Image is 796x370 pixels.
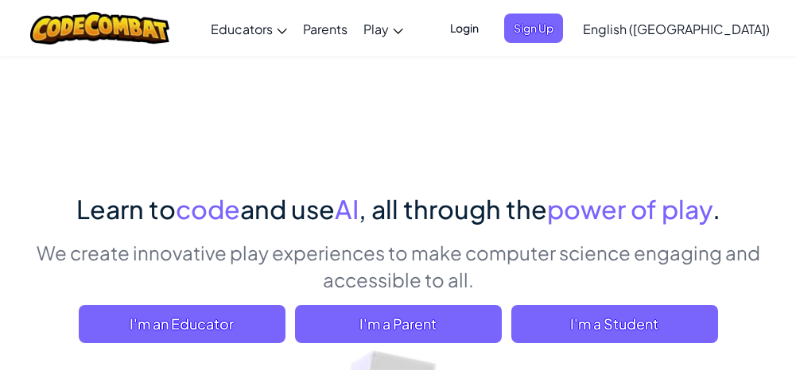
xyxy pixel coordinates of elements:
[355,7,411,50] a: Play
[511,305,718,343] button: I'm a Student
[240,193,335,225] span: and use
[335,193,359,225] span: AI
[76,193,176,225] span: Learn to
[211,21,273,37] span: Educators
[295,7,355,50] a: Parents
[203,7,295,50] a: Educators
[176,193,240,225] span: code
[441,13,488,43] button: Login
[575,7,778,50] a: English ([GEOGRAPHIC_DATA])
[295,305,502,343] a: I'm a Parent
[359,193,547,225] span: , all through the
[713,193,720,225] span: .
[583,21,770,37] span: English ([GEOGRAPHIC_DATA])
[547,193,713,225] span: power of play
[363,21,389,37] span: Play
[79,305,285,343] a: I'm an Educator
[30,12,169,44] img: CodeCombat logo
[504,13,563,43] button: Sign Up
[25,239,772,293] p: We create innovative play experiences to make computer science engaging and accessible to all.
